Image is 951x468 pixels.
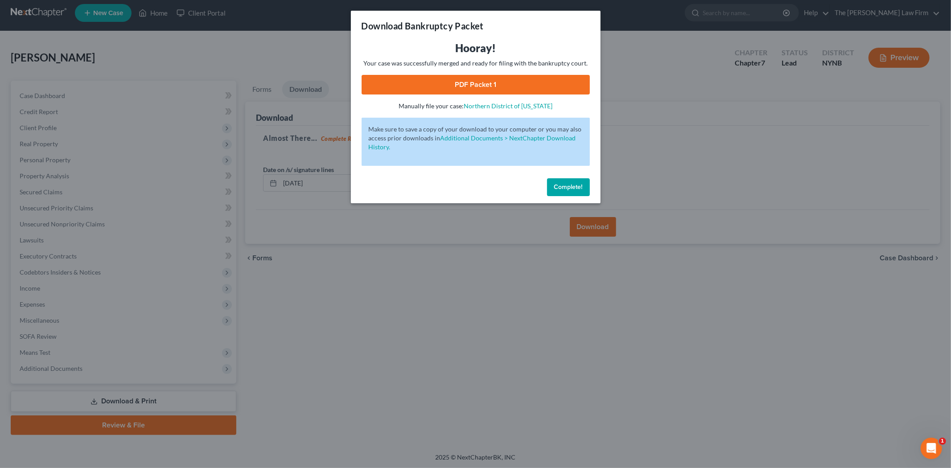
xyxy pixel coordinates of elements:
p: Manually file your case: [362,102,590,111]
span: 1 [939,438,946,445]
button: Complete! [547,178,590,196]
iframe: Intercom live chat [921,438,942,459]
a: PDF Packet 1 [362,75,590,94]
h3: Hooray! [362,41,590,55]
a: Additional Documents > NextChapter Download History. [369,134,576,151]
a: Northern District of [US_STATE] [464,102,552,110]
p: Make sure to save a copy of your download to your computer or you may also access prior downloads in [369,125,583,152]
span: Complete! [554,183,583,191]
h3: Download Bankruptcy Packet [362,20,484,32]
p: Your case was successfully merged and ready for filing with the bankruptcy court. [362,59,590,68]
